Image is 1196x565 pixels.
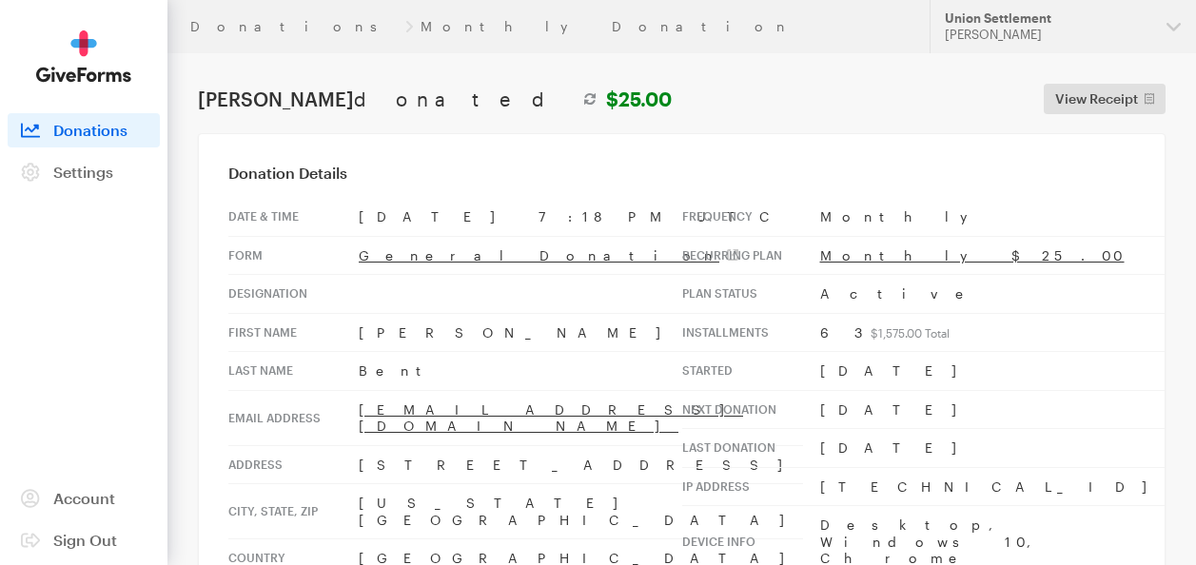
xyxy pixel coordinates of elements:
td: [TECHNICAL_ID] [820,467,1166,506]
sub: $1,575.00 Total [871,326,950,340]
td: [PERSON_NAME] [359,313,803,352]
span: donated [354,88,574,110]
a: [EMAIL_ADDRESS][DOMAIN_NAME] [359,401,743,435]
th: Next donation [682,390,820,429]
th: Frequency [682,198,820,236]
th: City, state, zip [228,484,359,539]
th: Plan Status [682,275,820,314]
span: Donations [53,121,127,139]
a: Donations [8,113,160,147]
th: Address [228,445,359,484]
strong: $25.00 [606,88,672,110]
td: Bent [359,352,803,391]
td: [DATE] [820,352,1166,391]
a: Donations [190,19,398,34]
a: Monthly $25.00 [820,247,1125,263]
img: GiveForms [36,30,131,83]
span: View Receipt [1055,88,1138,110]
th: Started [682,352,820,391]
th: Designation [228,275,359,314]
th: IP address [682,467,820,506]
td: [STREET_ADDRESS] [359,445,803,484]
td: Active [820,275,1166,314]
a: Sign Out [8,523,160,557]
a: Account [8,481,160,516]
th: Date & time [228,198,359,236]
span: Settings [53,163,113,181]
td: Monthly [820,198,1166,236]
a: General Donation [359,247,738,263]
th: Email address [228,390,359,445]
th: Last Name [228,352,359,391]
th: Recurring Plan [682,236,820,275]
td: [DATE] [820,429,1166,468]
td: [US_STATE][GEOGRAPHIC_DATA] [359,484,803,539]
h1: [PERSON_NAME] [198,88,672,110]
a: Settings [8,155,160,189]
th: Last donation [682,429,820,468]
td: 63 [820,313,1166,352]
th: Form [228,236,359,275]
td: [DATE] 7:18 PM UTC [359,198,803,236]
div: Union Settlement [945,10,1151,27]
th: Installments [682,313,820,352]
span: Account [53,489,115,507]
span: Sign Out [53,531,117,549]
td: [DATE] [820,390,1166,429]
a: View Receipt [1044,84,1167,114]
div: [PERSON_NAME] [945,27,1151,43]
th: First Name [228,313,359,352]
h3: Donation Details [228,164,1135,183]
